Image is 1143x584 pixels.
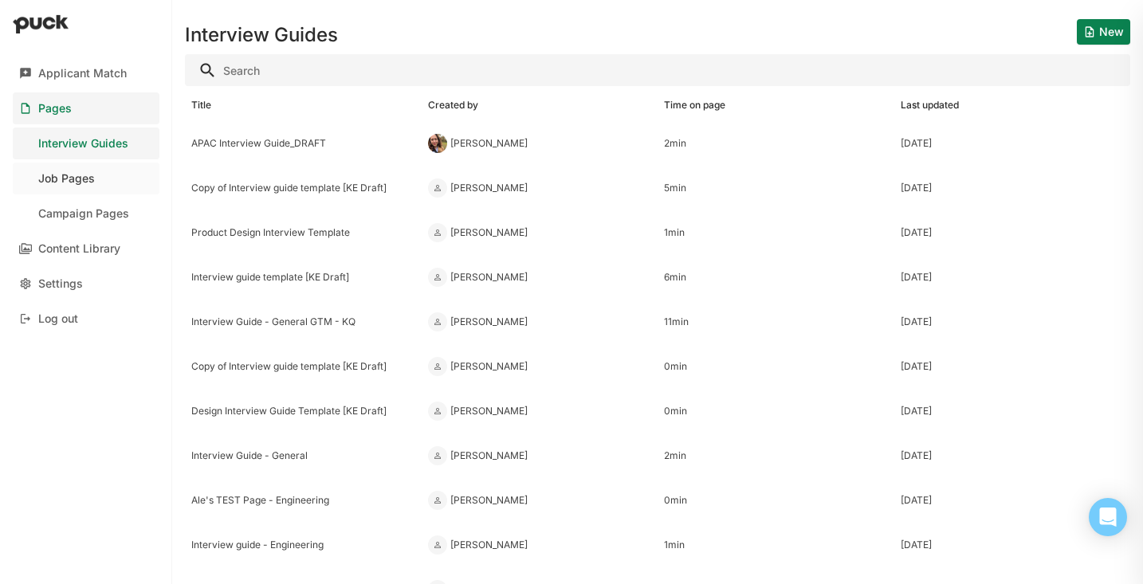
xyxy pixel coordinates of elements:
[191,495,415,506] div: Ale's TEST Page - Engineering
[664,361,888,372] div: 0min
[13,57,159,89] a: Applicant Match
[664,406,888,417] div: 0min
[13,127,159,159] a: Interview Guides
[38,312,78,326] div: Log out
[450,361,528,372] div: [PERSON_NAME]
[185,25,338,45] h1: Interview Guides
[191,182,415,194] div: Copy of Interview guide template [KE Draft]
[664,272,888,283] div: 6min
[191,138,415,149] div: APAC Interview Guide_DRAFT
[664,100,725,111] div: Time on page
[450,450,528,461] div: [PERSON_NAME]
[901,495,932,506] div: [DATE]
[38,242,120,256] div: Content Library
[664,227,888,238] div: 1min
[901,406,932,417] div: [DATE]
[664,316,888,327] div: 11min
[13,92,159,124] a: Pages
[38,277,83,291] div: Settings
[450,138,528,149] div: [PERSON_NAME]
[191,539,415,551] div: Interview guide - Engineering
[664,182,888,194] div: 5min
[450,406,528,417] div: [PERSON_NAME]
[450,182,528,194] div: [PERSON_NAME]
[450,227,528,238] div: [PERSON_NAME]
[191,406,415,417] div: Design Interview Guide Template [KE Draft]
[38,67,127,80] div: Applicant Match
[1089,498,1127,536] div: Open Intercom Messenger
[901,361,932,372] div: [DATE]
[901,227,932,238] div: [DATE]
[450,539,528,551] div: [PERSON_NAME]
[901,182,932,194] div: [DATE]
[13,198,159,229] a: Campaign Pages
[191,450,415,461] div: Interview Guide - General
[901,450,932,461] div: [DATE]
[450,495,528,506] div: [PERSON_NAME]
[38,207,129,221] div: Campaign Pages
[901,138,932,149] div: [DATE]
[38,102,72,116] div: Pages
[13,233,159,265] a: Content Library
[901,316,932,327] div: [DATE]
[901,539,932,551] div: [DATE]
[901,272,932,283] div: [DATE]
[191,361,415,372] div: Copy of Interview guide template [KE Draft]
[38,172,95,186] div: Job Pages
[191,272,415,283] div: Interview guide template [KE Draft]
[664,450,888,461] div: 2min
[191,100,211,111] div: Title
[664,138,888,149] div: 2min
[450,316,528,327] div: [PERSON_NAME]
[450,272,528,283] div: [PERSON_NAME]
[901,100,959,111] div: Last updated
[191,227,415,238] div: Product Design Interview Template
[13,163,159,194] a: Job Pages
[185,54,1130,86] input: Search
[191,316,415,327] div: Interview Guide - General GTM - KQ
[664,539,888,551] div: 1min
[664,495,888,506] div: 0min
[38,137,128,151] div: Interview Guides
[1077,19,1130,45] button: New
[13,268,159,300] a: Settings
[428,100,478,111] div: Created by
